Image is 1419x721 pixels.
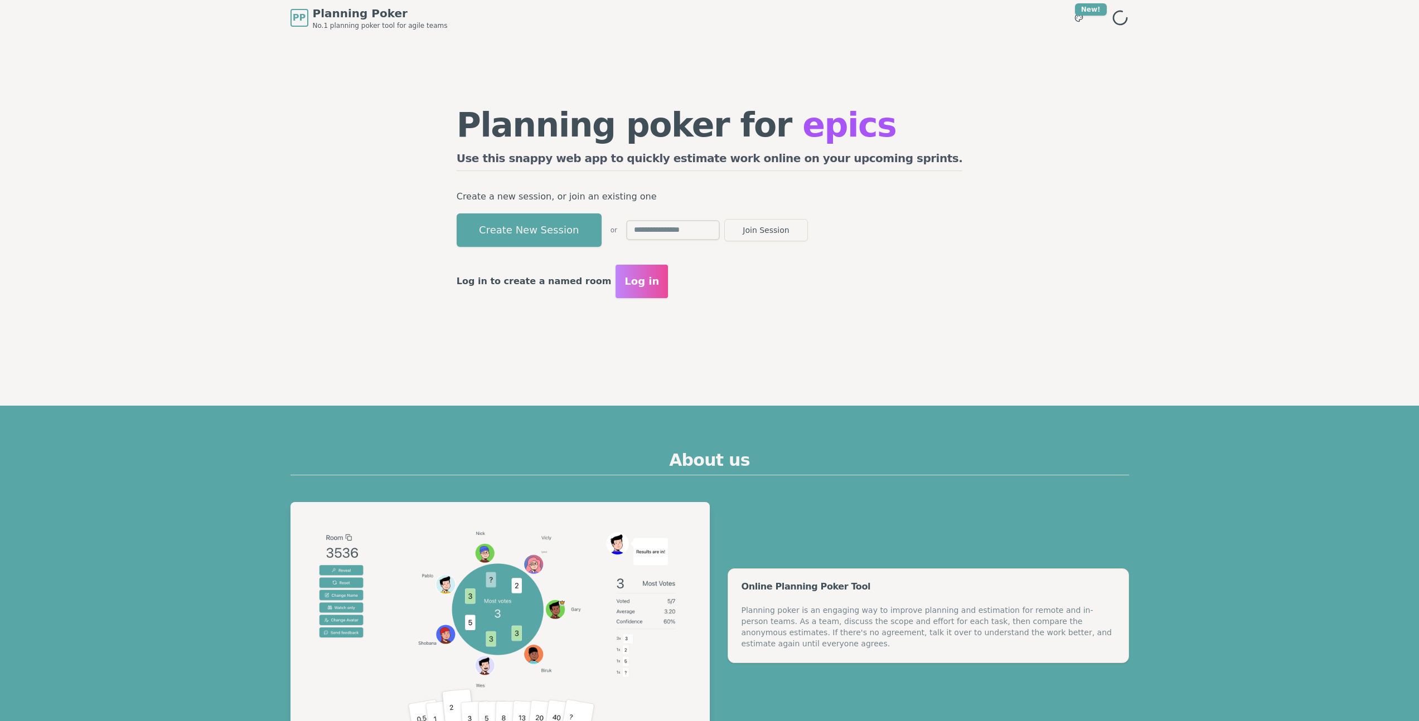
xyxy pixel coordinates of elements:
button: Create New Session [457,213,602,247]
h1: Planning poker for [457,108,963,142]
h2: About us [290,450,1129,475]
span: No.1 planning poker tool for agile teams [313,21,448,30]
button: Join Session [724,219,808,241]
div: Planning poker is an engaging way to improve planning and estimation for remote and in-person tea... [742,605,1115,649]
a: PPPlanning PokerNo.1 planning poker tool for agile teams [290,6,448,30]
p: Create a new session, or join an existing one [457,189,963,204]
span: Planning Poker [313,6,448,21]
button: Log in [616,265,668,298]
div: Online Planning Poker Tool [742,582,1115,591]
h2: Use this snappy web app to quickly estimate work online on your upcoming sprints. [457,150,963,171]
button: New! [1069,8,1089,28]
span: or [611,226,617,235]
div: New! [1075,3,1107,16]
span: PP [293,11,306,25]
span: Log in [624,274,659,289]
span: epics [802,105,896,144]
p: Log in to create a named room [457,274,612,289]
